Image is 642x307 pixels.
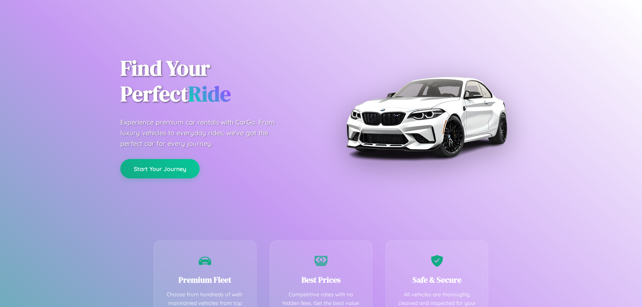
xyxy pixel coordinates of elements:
[120,159,200,178] button: Start Your Journey
[164,274,246,285] h3: Premium Fleet
[280,274,362,285] h3: Best Prices
[120,55,311,107] h1: Find Your Perfect
[343,33,510,200] img: Premium BMW car rental vehicle
[396,274,478,285] h3: Safe & Secure
[120,117,288,149] p: Experience premium car rentals with CarGo. From luxury vehicles to everyday rides, we've got the ...
[188,79,231,108] span: Ride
